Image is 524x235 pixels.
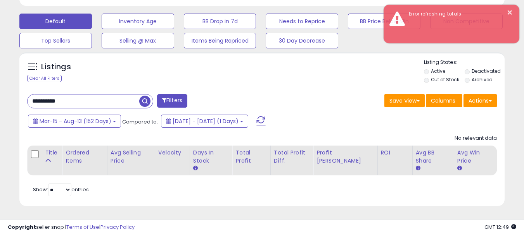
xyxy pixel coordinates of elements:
[426,94,462,107] button: Columns
[100,223,135,231] a: Privacy Policy
[193,149,229,165] div: Days In Stock
[431,97,455,105] span: Columns
[102,33,174,48] button: Selling @ Max
[41,62,71,72] h5: Listings
[45,149,59,157] div: Title
[381,149,409,157] div: ROI
[431,76,459,83] label: Out of Stock
[66,223,99,231] a: Terms of Use
[384,94,425,107] button: Save View
[424,59,505,66] p: Listing States:
[455,135,497,142] div: No relevant data
[157,94,187,108] button: Filters
[40,117,111,125] span: Mar-15 - Aug-13 (152 Days)
[266,33,338,48] button: 30 Day Decrease
[403,10,514,18] div: Error refreshing totals
[193,165,198,172] small: Days In Stock.
[484,223,516,231] span: 2025-08-13 12:49 GMT
[184,14,256,29] button: BB Drop in 7d
[316,149,374,165] div: Profit [PERSON_NAME]
[8,224,135,231] div: seller snap | |
[235,149,267,165] div: Total Profit
[348,14,420,29] button: BB Price Below Min
[472,76,493,83] label: Archived
[416,165,420,172] small: Avg BB Share.
[274,149,310,165] div: Total Profit Diff.
[463,94,497,107] button: Actions
[66,149,104,165] div: Ordered Items
[184,33,256,48] button: Items Being Repriced
[27,75,62,82] div: Clear All Filters
[158,149,187,157] div: Velocity
[416,149,451,165] div: Avg BB Share
[33,186,89,193] span: Show: entries
[102,14,174,29] button: Inventory Age
[266,14,338,29] button: Needs to Reprice
[8,223,36,231] strong: Copyright
[431,68,445,74] label: Active
[28,115,121,128] button: Mar-15 - Aug-13 (152 Days)
[161,115,248,128] button: [DATE] - [DATE] (1 Days)
[19,33,92,48] button: Top Sellers
[111,149,152,165] div: Avg Selling Price
[472,68,501,74] label: Deactivated
[507,8,513,17] button: ×
[122,118,158,125] span: Compared to:
[457,165,462,172] small: Avg Win Price.
[19,14,92,29] button: Default
[457,149,493,165] div: Avg Win Price
[173,117,239,125] span: [DATE] - [DATE] (1 Days)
